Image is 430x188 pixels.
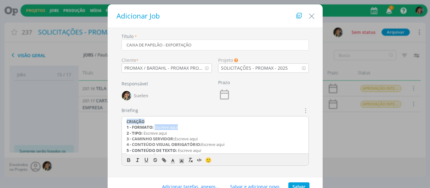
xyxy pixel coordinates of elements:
[122,107,138,114] label: Briefing
[155,124,178,130] span: Escreve aqui
[174,136,198,142] span: Escreve aqui
[122,89,149,102] button: SSuelen
[307,8,316,21] button: Close
[114,11,316,21] h1: Adicionar Job
[177,156,186,164] span: Cor de Fundo
[127,153,177,159] strong: 6 - OBSERVAÇÕES GERAIS:
[168,156,177,164] span: Cor do Texto
[127,130,143,136] strong: 2 - TIPO:
[127,142,201,147] strong: 4 - CONTEÚDO VISUAL OBRIGATÓRIO:
[177,153,200,159] span: Escreve aqui
[205,157,212,164] span: 🙂
[218,65,289,71] div: SOLICITAÇÕES - PROMAX - 2025
[201,142,224,147] span: Escreve aqui
[127,124,154,130] strong: 1 - FORMATO:
[127,136,174,142] strong: 3 - CAMINHO SERVIDOR:
[122,33,133,40] label: Título
[134,94,148,98] span: Suelen
[178,148,201,153] span: Escreve aqui
[122,91,131,100] img: S
[218,57,309,63] div: Projeto
[144,130,167,136] span: Escreve aqui
[122,57,212,63] div: Cliente
[127,119,144,124] strong: CRIAÇÃO
[122,80,148,87] label: Responsável
[204,156,212,164] button: 🙂
[122,65,205,71] div: PROMAX / BARDAHL - PROMAX PRODUTOS MÁXIMOS S/A INDÚSTRIA E COMÉRCIO
[221,65,289,71] div: SOLICITAÇÕES - PROMAX - 2025
[127,148,177,153] strong: 5 - CONTEÚDO DE TEXTO:
[124,65,205,71] div: PROMAX / BARDAHL - PROMAX PRODUTOS MÁXIMOS S/A INDÚSTRIA E COMÉRCIO
[218,79,230,86] label: Prazo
